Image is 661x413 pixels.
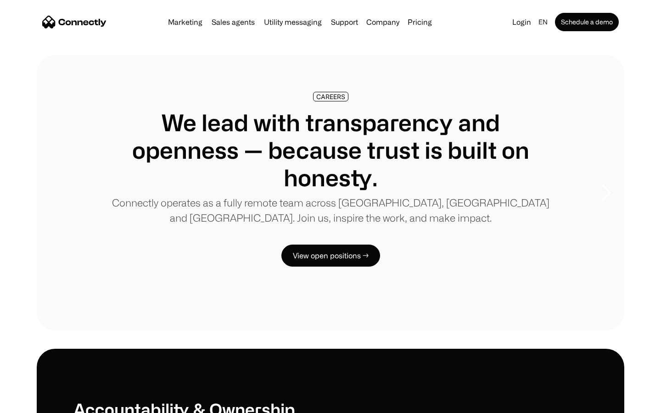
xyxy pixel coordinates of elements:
a: Utility messaging [260,18,325,26]
a: Support [327,18,362,26]
h1: We lead with transparency and openness — because trust is built on honesty. [110,109,551,191]
div: next slide [588,147,624,239]
div: carousel [37,55,624,330]
a: Schedule a demo [555,13,619,31]
div: Company [364,16,402,28]
a: View open positions → [281,245,380,267]
div: 1 of 8 [37,55,624,330]
a: Sales agents [208,18,258,26]
ul: Language list [18,397,55,410]
a: home [42,15,106,29]
p: Connectly operates as a fully remote team across [GEOGRAPHIC_DATA], [GEOGRAPHIC_DATA] and [GEOGRA... [110,195,551,225]
div: en [538,16,548,28]
div: en [535,16,553,28]
a: Pricing [404,18,436,26]
aside: Language selected: English [9,396,55,410]
a: Marketing [164,18,206,26]
div: CAREERS [316,93,345,100]
div: Company [366,16,399,28]
a: Login [509,16,535,28]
